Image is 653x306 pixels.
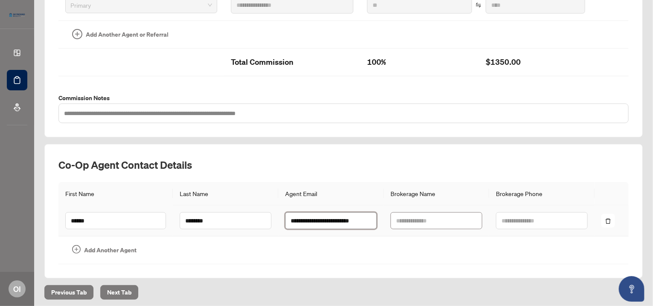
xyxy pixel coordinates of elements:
span: plus-circle [72,245,81,254]
button: Add Another Agent [65,243,143,257]
th: Brokerage Phone [489,182,595,205]
h2: Co-op Agent Contact Details [58,158,629,172]
th: Agent Email [278,182,384,205]
span: swap [475,2,481,8]
h2: Total Commission [231,55,353,69]
span: plus-circle [72,29,82,39]
span: Next Tab [107,286,131,299]
span: Add Another Agent or Referral [86,30,169,39]
th: Last Name [173,182,278,205]
img: logo [7,11,27,19]
h2: 100% [367,55,472,69]
th: Brokerage Name [384,182,489,205]
span: Add Another Agent [84,245,137,255]
button: Previous Tab [44,285,93,300]
h2: $1350.00 [486,55,585,69]
button: Next Tab [100,285,138,300]
label: Commission Notes [58,93,629,103]
span: delete [605,218,611,224]
button: Add Another Agent or Referral [65,28,175,41]
span: Previous Tab [51,286,87,299]
span: OI [13,283,21,295]
button: Open asap [619,276,644,302]
th: First Name [58,182,173,205]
